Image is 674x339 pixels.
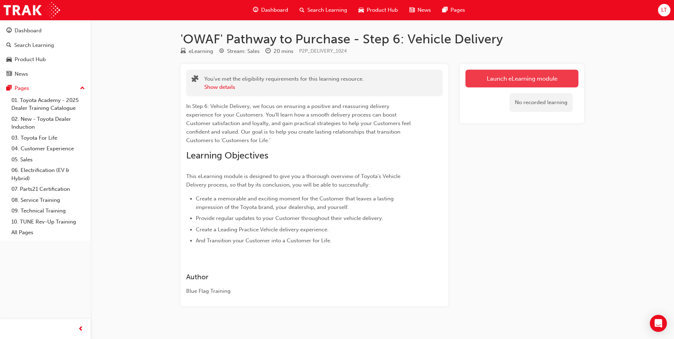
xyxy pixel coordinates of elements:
a: 05. Sales [9,154,88,165]
a: All Pages [9,227,88,238]
a: Launch eLearning module [465,70,578,87]
span: car-icon [358,6,364,15]
a: News [3,68,88,81]
a: 04. Customer Experience [9,143,88,154]
a: pages-iconPages [437,3,471,17]
div: Pages [15,84,29,92]
span: Create a memorable and exciting moment for the Customer that leaves a lasting impression of the T... [196,195,395,210]
img: Trak [4,2,60,18]
span: guage-icon [253,6,258,15]
a: 10. TUNE Rev-Up Training [9,216,88,227]
span: news-icon [6,71,12,77]
span: Search Learning [307,6,347,14]
div: Blue Flag Training [186,287,417,295]
div: Dashboard [15,27,42,35]
button: DashboardSearch LearningProduct HubNews [3,23,88,82]
span: Dashboard [261,6,288,14]
span: Product Hub [367,6,398,14]
span: And Transition your Customer into a Customer for Life. [196,237,331,244]
span: target-icon [219,48,224,55]
div: eLearning [189,47,213,55]
a: car-iconProduct Hub [353,3,404,17]
h1: 'OWAF' Pathway to Purchase - Step 6: Vehicle Delivery [180,31,584,47]
a: 06. Electrification (EV & Hybrid) [9,165,88,184]
button: Show details [204,83,235,91]
a: Dashboard [3,24,88,37]
div: You've met the eligibility requirements for this learning resource. [204,75,364,91]
a: 03. Toyota For Life [9,133,88,144]
span: Pages [451,6,465,14]
span: LT [661,6,667,14]
button: Pages [3,82,88,95]
a: news-iconNews [404,3,437,17]
span: This eLearning module is designed to give you a thorough overview of Toyota's Vehicle Delivery pr... [186,173,402,188]
span: Learning resource code [299,48,347,54]
span: Provide regular updates to your Customer throughout their vehicle delivery. [196,215,383,221]
span: News [417,6,431,14]
div: Product Hub [15,55,46,64]
span: car-icon [6,56,12,63]
div: Search Learning [14,41,54,49]
div: Open Intercom Messenger [650,315,667,332]
a: 09. Technical Training [9,205,88,216]
span: up-icon [80,84,85,93]
span: In Step 6: Vehicle Delivery, we focus on ensuring a positive and reassuring delivery experience f... [186,103,412,144]
div: Type [180,47,213,56]
div: 20 mins [274,47,293,55]
span: pages-icon [6,85,12,92]
span: pages-icon [442,6,448,15]
div: Stream: Sales [227,47,260,55]
div: Duration [265,47,293,56]
a: guage-iconDashboard [247,3,294,17]
span: prev-icon [78,325,83,334]
a: 07. Parts21 Certification [9,184,88,195]
span: search-icon [300,6,304,15]
a: 08. Service Training [9,195,88,206]
span: news-icon [409,6,415,15]
a: Product Hub [3,53,88,66]
div: News [15,70,28,78]
a: 01. Toyota Academy - 2025 Dealer Training Catalogue [9,95,88,114]
span: guage-icon [6,28,12,34]
h3: Author [186,273,417,281]
a: 02. New - Toyota Dealer Induction [9,114,88,133]
span: puzzle-icon [192,76,199,84]
div: No recorded learning [509,93,573,112]
button: LT [658,4,670,16]
div: Stream [219,47,260,56]
span: Create a Leading Practice Vehicle delivery experience. [196,226,329,233]
a: search-iconSearch Learning [294,3,353,17]
span: Learning Objectives [186,150,268,161]
a: Search Learning [3,39,88,52]
span: search-icon [6,42,11,49]
span: learningResourceType_ELEARNING-icon [180,48,186,55]
span: clock-icon [265,48,271,55]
